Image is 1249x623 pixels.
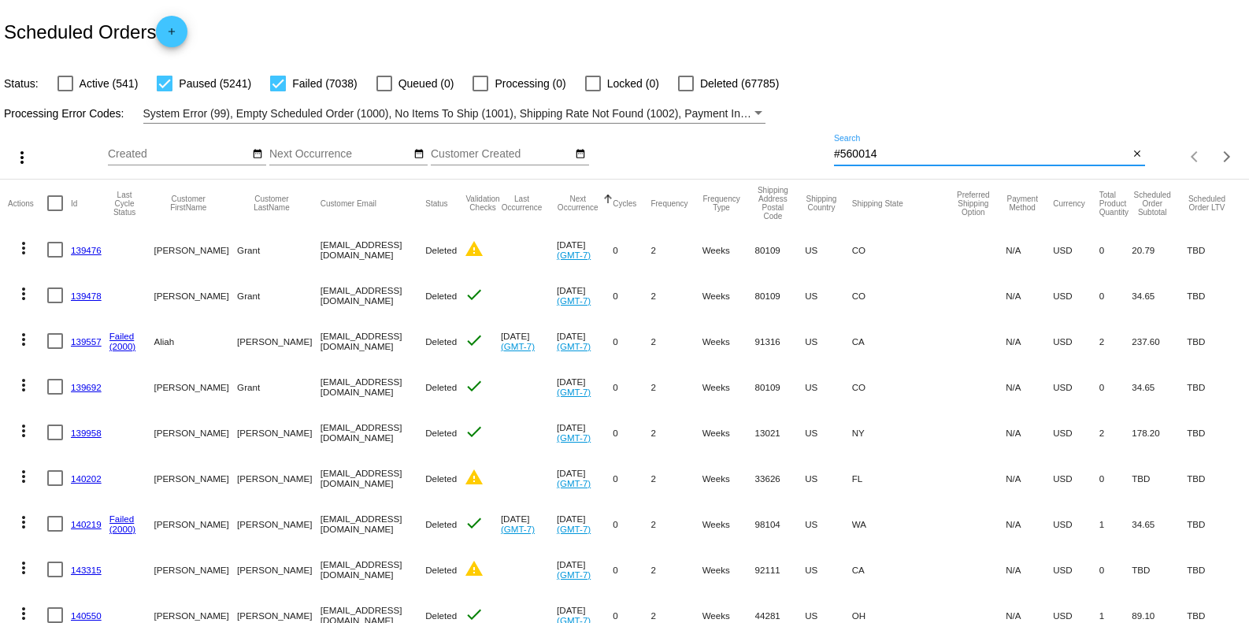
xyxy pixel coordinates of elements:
[1129,146,1145,163] button: Clear
[755,273,806,318] mat-cell: 80109
[71,610,102,621] a: 140550
[425,610,457,621] span: Deleted
[834,148,1129,161] input: Search
[465,376,484,395] mat-icon: check
[1211,141,1243,172] button: Next page
[321,318,425,364] mat-cell: [EMAIL_ADDRESS][DOMAIN_NAME]
[237,547,321,592] mat-cell: [PERSON_NAME]
[154,455,237,501] mat-cell: [PERSON_NAME]
[1187,410,1241,455] mat-cell: TBD
[650,501,702,547] mat-cell: 2
[1006,318,1053,364] mat-cell: N/A
[321,273,425,318] mat-cell: [EMAIL_ADDRESS][DOMAIN_NAME]
[1132,547,1187,592] mat-cell: TBD
[71,291,102,301] a: 139478
[1187,547,1241,592] mat-cell: TBD
[557,455,613,501] mat-cell: [DATE]
[1053,501,1099,547] mat-cell: USD
[1006,273,1053,318] mat-cell: N/A
[755,455,806,501] mat-cell: 33626
[14,558,33,577] mat-icon: more_vert
[237,273,321,318] mat-cell: Grant
[755,410,806,455] mat-cell: 13021
[702,501,755,547] mat-cell: Weeks
[109,514,135,524] a: Failed
[237,227,321,273] mat-cell: Grant
[109,331,135,341] a: Failed
[805,227,852,273] mat-cell: US
[501,501,557,547] mat-cell: [DATE]
[852,273,955,318] mat-cell: CO
[805,273,852,318] mat-cell: US
[1099,547,1132,592] mat-cell: 0
[613,227,650,273] mat-cell: 0
[613,198,636,208] button: Change sorting for Cycles
[1053,410,1099,455] mat-cell: USD
[1187,455,1241,501] mat-cell: TBD
[700,74,779,93] span: Deleted (67785)
[292,74,358,93] span: Failed (7038)
[1006,455,1053,501] mat-cell: N/A
[1132,318,1187,364] mat-cell: 237.60
[413,148,424,161] mat-icon: date_range
[613,455,650,501] mat-cell: 0
[1099,364,1132,410] mat-cell: 0
[425,473,457,484] span: Deleted
[1053,318,1099,364] mat-cell: USD
[425,198,447,208] button: Change sorting for Status
[557,524,591,534] a: (GMT-7)
[852,364,955,410] mat-cell: CO
[557,250,591,260] a: (GMT-7)
[1099,273,1132,318] mat-cell: 0
[1187,364,1241,410] mat-cell: TBD
[702,273,755,318] mat-cell: Weeks
[1187,273,1241,318] mat-cell: TBD
[1187,227,1241,273] mat-cell: TBD
[109,191,140,217] button: Change sorting for LastProcessingCycleId
[321,455,425,501] mat-cell: [EMAIL_ADDRESS][DOMAIN_NAME]
[1180,141,1211,172] button: Previous page
[852,227,955,273] mat-cell: CO
[465,180,501,227] mat-header-cell: Validation Checks
[154,547,237,592] mat-cell: [PERSON_NAME]
[495,74,565,93] span: Processing (0)
[1132,501,1187,547] mat-cell: 34.65
[1099,410,1132,455] mat-cell: 2
[465,239,484,258] mat-icon: warning
[14,284,33,303] mat-icon: more_vert
[755,364,806,410] mat-cell: 80109
[702,455,755,501] mat-cell: Weeks
[252,148,263,161] mat-icon: date_range
[755,547,806,592] mat-cell: 92111
[805,318,852,364] mat-cell: US
[1053,547,1099,592] mat-cell: USD
[154,273,237,318] mat-cell: [PERSON_NAME]
[755,227,806,273] mat-cell: 80109
[607,74,659,93] span: Locked (0)
[321,227,425,273] mat-cell: [EMAIL_ADDRESS][DOMAIN_NAME]
[431,148,573,161] input: Customer Created
[4,16,187,47] h2: Scheduled Orders
[71,519,102,529] a: 140219
[1053,455,1099,501] mat-cell: USD
[1006,195,1039,212] button: Change sorting for PaymentMethod.Type
[1006,410,1053,455] mat-cell: N/A
[154,364,237,410] mat-cell: [PERSON_NAME]
[805,410,852,455] mat-cell: US
[465,559,484,578] mat-icon: warning
[465,285,484,304] mat-icon: check
[650,455,702,501] mat-cell: 2
[237,455,321,501] mat-cell: [PERSON_NAME]
[1132,364,1187,410] mat-cell: 34.65
[154,195,223,212] button: Change sorting for CustomerFirstName
[1132,273,1187,318] mat-cell: 34.65
[465,468,484,487] mat-icon: warning
[501,341,535,351] a: (GMT-7)
[1132,410,1187,455] mat-cell: 178.20
[1132,191,1173,217] button: Change sorting for Subtotal
[269,148,411,161] input: Next Occurrence
[805,195,838,212] button: Change sorting for ShippingCountry
[755,186,791,221] button: Change sorting for ShippingPostcode
[1132,455,1187,501] mat-cell: TBD
[1099,501,1132,547] mat-cell: 1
